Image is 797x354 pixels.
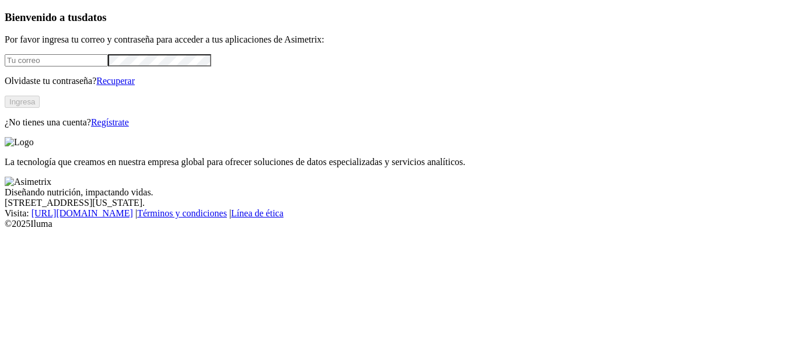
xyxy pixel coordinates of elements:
img: Logo [5,137,34,148]
a: [URL][DOMAIN_NAME] [32,208,133,218]
a: Recuperar [96,76,135,86]
p: Olvidaste tu contraseña? [5,76,792,86]
button: Ingresa [5,96,40,108]
p: La tecnología que creamos en nuestra empresa global para ofrecer soluciones de datos especializad... [5,157,792,167]
div: © 2025 Iluma [5,219,792,229]
input: Tu correo [5,54,108,66]
p: ¿No tienes una cuenta? [5,117,792,128]
div: Diseñando nutrición, impactando vidas. [5,187,792,198]
a: Términos y condiciones [137,208,227,218]
div: Visita : | | [5,208,792,219]
a: Línea de ética [231,208,284,218]
div: [STREET_ADDRESS][US_STATE]. [5,198,792,208]
p: Por favor ingresa tu correo y contraseña para acceder a tus aplicaciones de Asimetrix: [5,34,792,45]
a: Regístrate [91,117,129,127]
span: datos [82,11,107,23]
h3: Bienvenido a tus [5,11,792,24]
img: Asimetrix [5,177,51,187]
